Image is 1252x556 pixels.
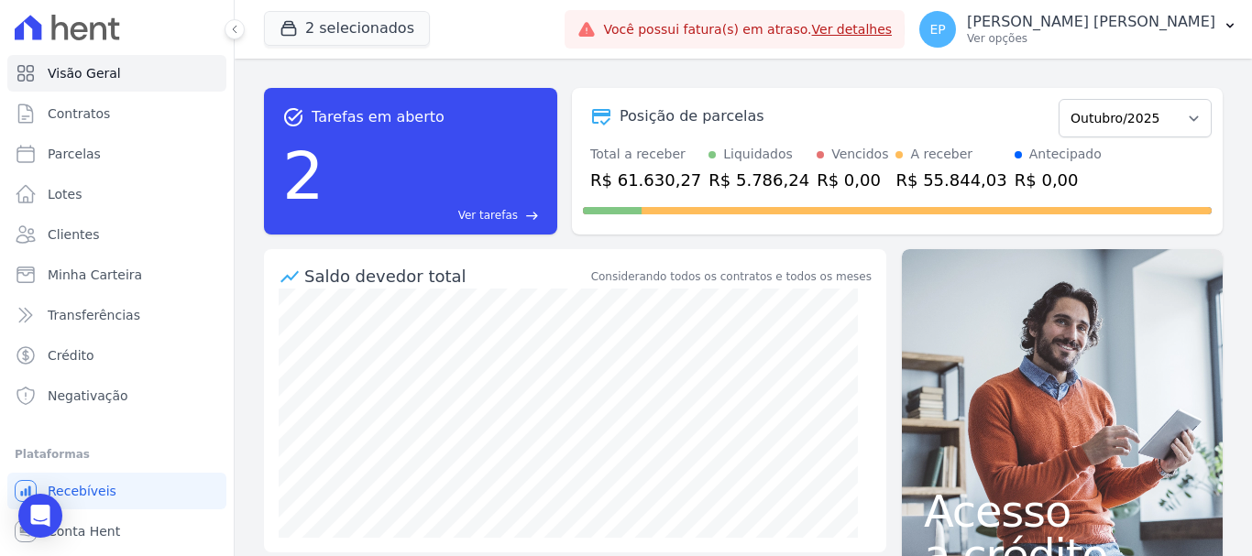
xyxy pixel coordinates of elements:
[282,128,324,223] div: 2
[282,106,304,128] span: task_alt
[7,337,226,374] a: Crédito
[812,22,893,37] a: Ver detalhes
[591,268,872,285] div: Considerando todos os contratos e todos os meses
[48,185,82,203] span: Lotes
[7,256,226,293] a: Minha Carteira
[48,225,99,244] span: Clientes
[48,104,110,123] span: Contratos
[929,23,945,36] span: EP
[7,216,226,253] a: Clientes
[7,55,226,92] a: Visão Geral
[7,136,226,172] a: Parcelas
[264,11,430,46] button: 2 selecionados
[7,176,226,213] a: Lotes
[458,207,518,223] span: Ver tarefas
[895,168,1006,192] div: R$ 55.844,03
[48,482,116,500] span: Recebíveis
[708,168,809,192] div: R$ 5.786,24
[603,20,892,39] span: Você possui fatura(s) em atraso.
[48,346,94,365] span: Crédito
[924,489,1201,533] span: Acesso
[905,4,1252,55] button: EP [PERSON_NAME] [PERSON_NAME] Ver opções
[304,264,588,289] div: Saldo devedor total
[312,106,445,128] span: Tarefas em aberto
[590,145,701,164] div: Total a receber
[48,306,140,324] span: Transferências
[7,513,226,550] a: Conta Hent
[332,207,539,223] a: Ver tarefas east
[15,443,219,465] div: Plataformas
[525,209,539,223] span: east
[910,145,972,164] div: A receber
[967,13,1215,31] p: [PERSON_NAME] [PERSON_NAME]
[831,145,888,164] div: Vencidos
[48,266,142,284] span: Minha Carteira
[1015,168,1102,192] div: R$ 0,00
[817,168,888,192] div: R$ 0,00
[7,377,226,414] a: Negativação
[48,387,128,405] span: Negativação
[967,31,1215,46] p: Ver opções
[723,145,793,164] div: Liquidados
[18,494,62,538] div: Open Intercom Messenger
[1029,145,1102,164] div: Antecipado
[620,105,764,127] div: Posição de parcelas
[7,473,226,509] a: Recebíveis
[7,297,226,333] a: Transferências
[7,95,226,132] a: Contratos
[48,145,101,163] span: Parcelas
[590,168,701,192] div: R$ 61.630,27
[48,522,120,540] span: Conta Hent
[48,64,121,82] span: Visão Geral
